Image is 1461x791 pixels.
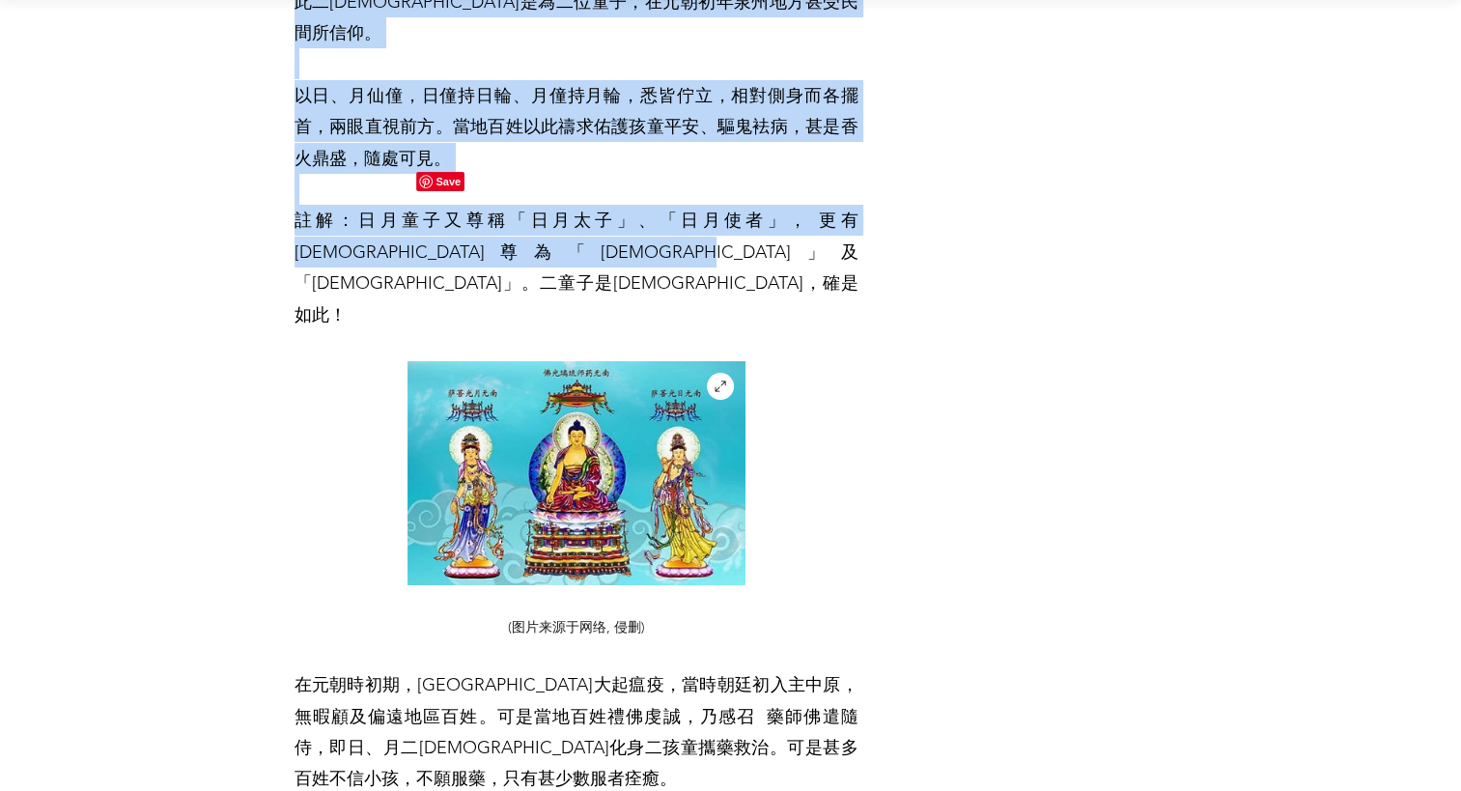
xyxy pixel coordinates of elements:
[295,674,858,789] span: 在元朝時初期，[GEOGRAPHIC_DATA]大起瘟疫，當時朝廷初入主中原，無暇顧及偏遠地區百姓。可是當地百姓禮佛虔誠，乃感召 藥師佛遣隨侍，即日、月二[DEMOGRAPHIC_DATA]化身...
[416,172,464,191] span: Save
[508,618,645,636] span: (图片来源于网络, 侵删)
[707,373,734,400] button: 展開圖片
[295,210,858,325] span: 註解：日月童子又尊稱「日月太子」、「日月使者」， 更有[DEMOGRAPHIC_DATA]尊為「[DEMOGRAPHIC_DATA]」及「[DEMOGRAPHIC_DATA]」。二童子是[DEM...
[407,361,745,585] img: (图片来源于网络, 侵删)
[295,85,858,169] span: 以日、月仙僮，日僮持日輪、月僮持月輪，悉皆佇立，相對側身而各擺首，兩眼直視前方。當地百姓以此禱求佑護孩童平安、驅鬼袪病，甚是香火鼎盛，隨處可見。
